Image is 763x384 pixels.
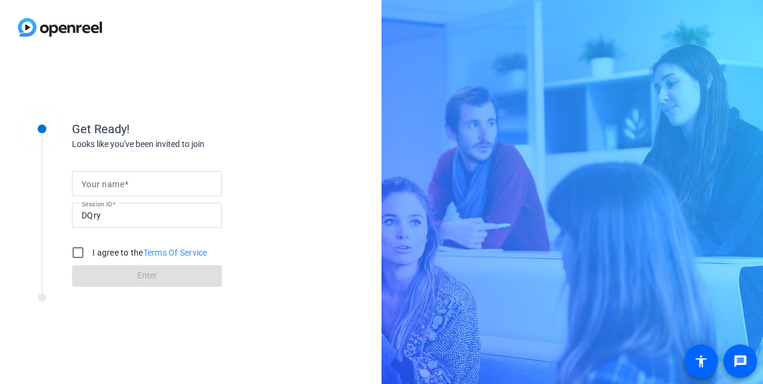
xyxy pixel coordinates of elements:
[694,354,708,368] mat-icon: accessibility
[143,248,208,257] a: Terms Of Service
[733,354,747,368] mat-icon: message
[72,138,312,151] div: Looks like you've been invited to join
[82,200,112,208] mat-label: Session ID
[82,179,124,189] mat-label: Your name
[90,247,208,259] label: I agree to the
[72,120,312,138] div: Get Ready!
